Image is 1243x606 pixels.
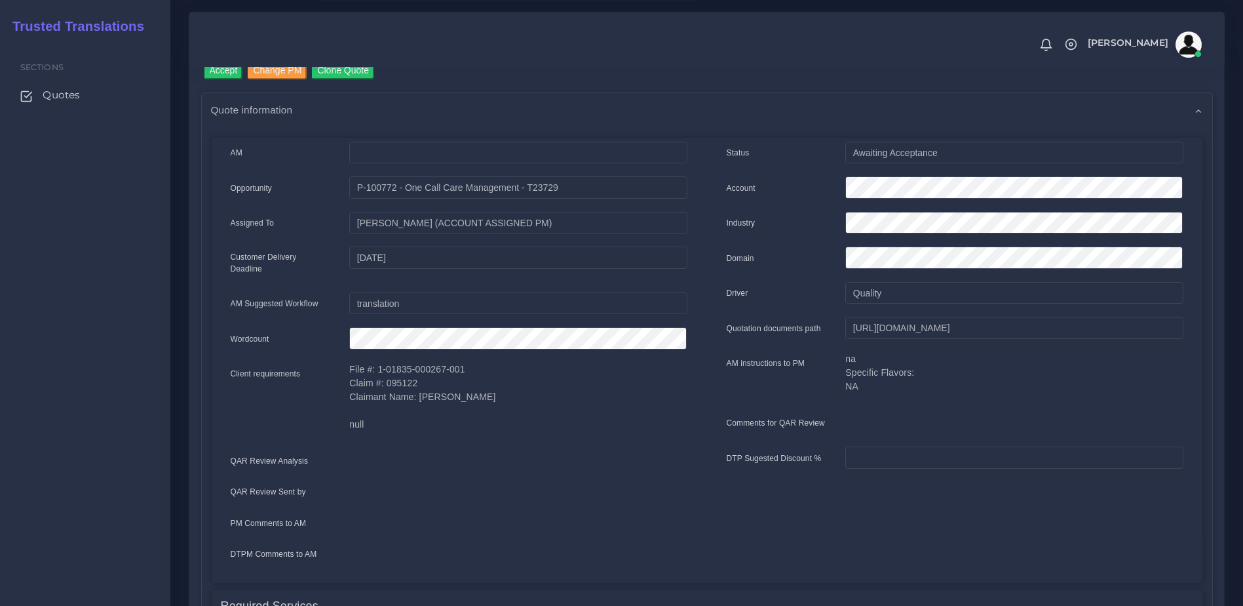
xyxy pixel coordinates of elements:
[727,453,822,464] label: DTP Sugested Discount %
[727,253,754,264] label: Domain
[3,18,144,34] h2: Trusted Translations
[845,352,1183,394] p: na Specific Flavors: NA
[231,486,306,498] label: QAR Review Sent by
[231,251,330,275] label: Customer Delivery Deadline
[231,182,273,194] label: Opportunity
[727,182,755,194] label: Account
[727,147,750,159] label: Status
[727,323,821,334] label: Quotation documents path
[204,62,243,79] input: Accept
[231,298,318,310] label: AM Suggested Workflow
[231,217,275,229] label: Assigned To
[20,62,64,72] span: Sections
[231,548,317,560] label: DTPM Comments to AM
[727,357,805,369] label: AM instructions to PM
[10,81,161,109] a: Quotes
[231,455,309,467] label: QAR Review Analysis
[231,517,307,529] label: PM Comments to AM
[1176,31,1202,58] img: avatar
[349,363,687,432] p: File #: 1-01835-000267-001 Claim #: 095122 Claimant Name: [PERSON_NAME] null
[312,62,374,79] input: Clone Quote
[231,368,301,380] label: Client requirements
[727,217,755,229] label: Industry
[727,287,748,299] label: Driver
[349,212,687,234] input: pm
[231,147,242,159] label: AM
[3,16,144,37] a: Trusted Translations
[727,417,825,429] label: Comments for QAR Review
[1081,31,1206,58] a: [PERSON_NAME]avatar
[43,88,80,102] span: Quotes
[202,93,1212,127] div: Quote information
[1088,38,1168,47] span: [PERSON_NAME]
[248,62,307,79] input: Change PM
[231,333,269,345] label: Wordcount
[211,102,293,117] span: Quote information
